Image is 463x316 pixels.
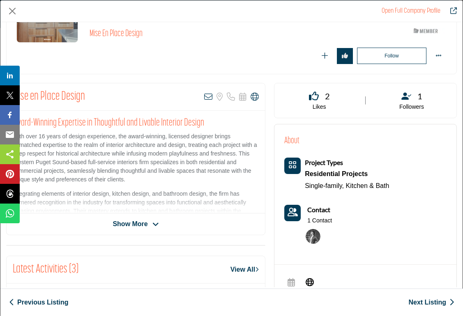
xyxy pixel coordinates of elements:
[377,103,446,111] p: Followers
[445,6,457,16] a: Redirect to mise-en-place-design-
[13,190,259,241] p: Integrating elements of interior design, kitchen design, and bathroom design, the firm has garner...
[417,90,422,102] span: 1
[284,134,299,148] h2: About
[305,168,389,180] div: Types of projects range from simple residential renovations to highly complex commercial initiati...
[307,205,330,215] a: Contact
[284,205,301,221] button: Contact-Employee Icon
[13,117,259,129] h2: Award-Winning Expertise in Thoughtful and Livable Interior Design
[305,159,343,166] a: Project Types
[90,29,316,39] h2: Mise en Place Design
[305,182,344,189] a: Single-family,
[13,89,85,104] h2: Mise en Place Design
[285,103,354,111] p: Likes
[317,48,333,64] button: Redirect to login page
[305,158,343,166] b: Project Types
[230,265,259,275] a: View All
[357,48,426,64] button: Redirect to login
[325,90,330,102] span: 2
[346,182,389,189] a: Kitchen & Bath
[13,132,259,184] p: With over 16 years of design experience, the award-winning, licensed designer brings unmatched ex...
[431,48,447,64] button: More Options
[13,262,78,277] h2: Latest Activities (3)
[6,5,18,17] button: Close
[306,229,320,244] img: Jennifer M.
[307,217,332,225] a: 1 Contact
[408,26,445,36] img: ASID Members
[284,205,301,221] a: Link of redirect to contact page
[305,168,389,180] a: Residential Projects
[307,206,330,213] b: Contact
[408,298,454,307] a: Next Listing
[9,298,68,307] a: Previous Listing
[382,8,440,14] a: Redirect to mise-en-place-design-
[113,219,147,229] span: Show More
[337,48,353,64] button: Redirect to login page
[284,158,301,174] button: Category Icon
